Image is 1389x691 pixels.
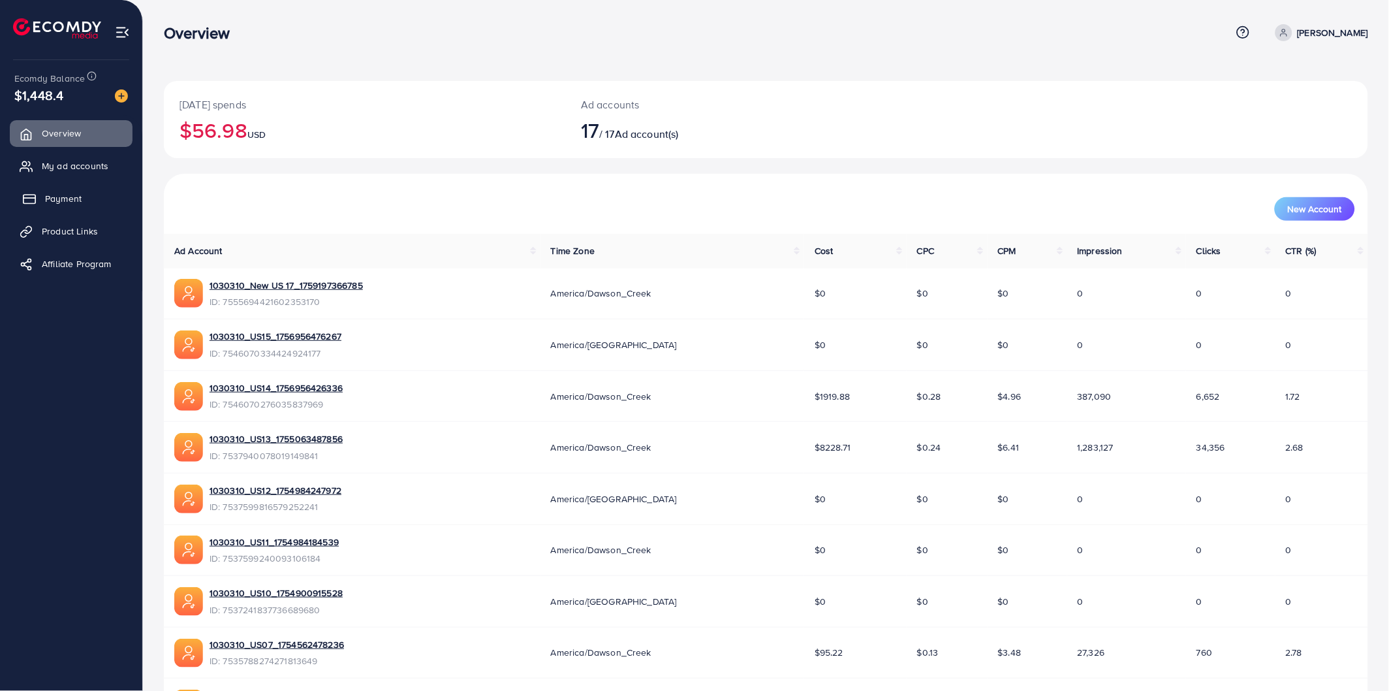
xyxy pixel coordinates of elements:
span: America/Dawson_Creek [551,441,651,454]
span: ID: 7535788274271813649 [210,654,344,667]
span: 387,090 [1078,390,1112,403]
span: $0 [998,595,1009,608]
img: menu [115,25,130,40]
a: 1030310_US12_1754984247972 [210,484,341,497]
a: [PERSON_NAME] [1270,24,1368,41]
a: 1030310_US14_1756956426336 [210,381,343,394]
span: 0 [1286,287,1292,300]
img: ic-ads-acc.e4c84228.svg [174,639,203,667]
span: 0 [1078,543,1084,556]
span: $0 [917,492,928,506]
span: 0 [1078,595,1084,608]
img: ic-ads-acc.e4c84228.svg [174,485,203,513]
img: ic-ads-acc.e4c84228.svg [174,536,203,564]
span: 0 [1286,595,1292,608]
span: $4.96 [998,390,1022,403]
span: America/[GEOGRAPHIC_DATA] [551,492,677,506]
span: 2.78 [1286,646,1303,659]
img: ic-ads-acc.e4c84228.svg [174,279,203,308]
span: 34,356 [1196,441,1225,454]
span: 1,283,127 [1078,441,1114,454]
span: Cost [815,244,834,257]
img: ic-ads-acc.e4c84228.svg [174,587,203,616]
span: $0 [917,338,928,351]
span: ID: 7537940078019149841 [210,449,343,462]
span: New Account [1288,204,1342,214]
a: My ad accounts [10,153,133,179]
h2: $56.98 [179,118,550,142]
a: Affiliate Program [10,251,133,277]
span: CPC [917,244,934,257]
span: 0 [1286,492,1292,506]
span: $0.13 [917,646,939,659]
span: $0 [998,492,1009,506]
span: 0 [1196,338,1202,351]
span: ID: 7537599816579252241 [210,500,341,513]
span: 0 [1078,287,1084,300]
span: My ad accounts [42,159,108,172]
span: $0.28 [917,390,941,403]
span: $0 [815,543,826,556]
span: $0 [917,543,928,556]
span: 0 [1078,338,1084,351]
span: $1,448.4 [14,86,63,104]
span: 0 [1078,492,1084,506]
iframe: Chat [1334,632,1379,681]
span: ID: 7546070276035837969 [210,398,343,411]
h3: Overview [164,24,240,42]
span: 17 [581,115,599,145]
a: logo [13,18,101,39]
span: ID: 7546070334424924177 [210,347,341,360]
span: 0 [1286,338,1292,351]
span: America/Dawson_Creek [551,646,651,659]
span: 27,326 [1078,646,1105,659]
span: $0 [998,287,1009,300]
span: Product Links [42,225,98,238]
a: Overview [10,120,133,146]
span: ID: 7555694421602353170 [210,295,363,308]
span: $0 [998,543,1009,556]
span: $3.48 [998,646,1022,659]
span: 0 [1196,287,1202,300]
a: Payment [10,185,133,212]
span: $1919.88 [815,390,850,403]
span: 1.72 [1286,390,1301,403]
span: 0 [1196,595,1202,608]
span: Affiliate Program [42,257,112,270]
span: Overview [42,127,81,140]
span: America/Dawson_Creek [551,287,651,300]
span: 2.68 [1286,441,1304,454]
a: 1030310_US15_1756956476267 [210,330,341,343]
span: Ad Account [174,244,223,257]
span: $0 [815,287,826,300]
span: Payment [45,192,82,205]
span: Ad account(s) [615,127,679,141]
a: 1030310_US10_1754900915528 [210,587,343,600]
span: America/[GEOGRAPHIC_DATA] [551,338,677,351]
span: CTR (%) [1286,244,1317,257]
img: ic-ads-acc.e4c84228.svg [174,330,203,359]
span: Impression [1078,244,1123,257]
button: New Account [1275,197,1355,221]
span: 6,652 [1196,390,1220,403]
img: ic-ads-acc.e4c84228.svg [174,382,203,411]
span: ID: 7537599240093106184 [210,552,339,565]
span: $0 [998,338,1009,351]
a: Product Links [10,218,133,244]
span: America/Dawson_Creek [551,390,651,403]
span: $95.22 [815,646,843,659]
span: CPM [998,244,1016,257]
span: 760 [1196,646,1212,659]
span: $0 [815,492,826,506]
span: $0 [917,287,928,300]
span: Clicks [1196,244,1221,257]
span: $0 [815,338,826,351]
img: ic-ads-acc.e4c84228.svg [174,433,203,462]
span: 0 [1286,543,1292,556]
span: Time Zone [551,244,595,257]
span: $0.24 [917,441,941,454]
a: 1030310_US13_1755063487856 [210,432,343,445]
span: USD [247,128,266,141]
span: America/[GEOGRAPHIC_DATA] [551,595,677,608]
img: image [115,89,128,103]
